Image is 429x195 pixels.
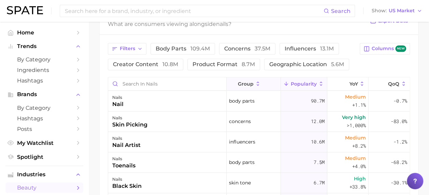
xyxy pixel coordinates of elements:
button: YoY [327,77,368,91]
span: 10.8m [162,61,178,67]
span: body parts [229,158,255,166]
span: +8.2% [352,142,366,150]
button: nailsnailbody parts90.7mMedium+1.1%-0.7% [108,91,410,111]
span: Columns [372,45,406,52]
span: Popularity [291,81,317,87]
span: nails [216,21,228,27]
button: QoQ [369,77,410,91]
span: >1,000% [347,122,366,129]
button: Industries [5,169,83,180]
a: beauty [5,182,83,193]
span: body parts [156,46,210,51]
span: 8.7m [242,61,255,67]
a: My Watchlist [5,138,83,148]
div: nails [112,93,124,102]
img: SPATE [7,6,43,14]
span: -0.7% [394,97,407,105]
span: Industries [17,171,72,178]
button: Popularity [281,77,327,91]
span: 5.6m [331,61,344,67]
div: What are consumers viewing alongside ? [108,19,365,29]
span: YoY [349,81,358,87]
span: 12.0m [311,117,325,125]
span: concerns [224,46,270,51]
span: influencers [285,46,334,51]
div: nails [112,114,147,122]
span: Medium [345,134,366,142]
span: Brands [17,91,72,97]
div: toenails [112,162,135,170]
span: Medium [345,93,366,101]
span: by Category [17,105,72,111]
div: nail artist [112,141,141,149]
button: group [227,77,281,91]
a: by Category [5,54,83,65]
span: Search [331,8,351,14]
span: product format [192,62,255,67]
span: geographic location [269,62,344,67]
button: Columnsnew [360,43,410,55]
span: skin tone [229,179,251,187]
span: 37.5m [255,45,270,52]
span: Home [17,29,72,36]
span: 6.7m [314,179,325,187]
span: Medium [345,154,366,162]
span: 90.7m [311,97,325,105]
span: Spotlight [17,154,72,160]
span: new [395,45,406,52]
button: nailsblack skinskin tone6.7mHigh+33.8%-30.1% [108,173,410,193]
span: Trends [17,43,72,49]
button: nailsskin pickingconcerns12.0mVery high>1,000%-83.0% [108,111,410,132]
span: Hashtags [17,115,72,122]
span: 109.4m [190,45,210,52]
input: Search here for a brand, industry, or ingredient [64,5,324,17]
span: Filters [120,46,135,51]
div: nails [112,134,141,142]
span: Show [372,9,387,13]
span: Hashtags [17,77,72,84]
span: +33.8% [349,183,366,191]
span: Ingredients [17,67,72,73]
span: concerns [229,117,251,125]
span: +1.1% [352,101,366,109]
span: 7.5m [314,158,325,166]
span: -68.2% [391,158,407,166]
button: Trends [5,41,83,51]
span: My Watchlist [17,140,72,146]
a: Ingredients [5,65,83,75]
span: body parts [229,97,255,105]
span: beauty [17,184,72,191]
div: black skin [112,182,142,190]
span: US Market [389,9,415,13]
div: skin picking [112,121,147,129]
input: Search in nails [108,77,226,90]
div: nails [112,175,142,183]
span: influencers [229,138,255,146]
button: Filters [108,43,146,55]
span: Posts [17,126,72,132]
span: -30.1% [391,179,407,187]
a: Posts [5,124,83,134]
button: ShowUS Market [370,6,424,15]
span: -83.0% [391,117,407,125]
span: by Category [17,56,72,63]
a: by Category [5,103,83,113]
div: nails [112,155,135,163]
span: Very high [342,113,366,121]
button: nailsnail artistinfluencers10.6mMedium+8.2%-1.2% [108,132,410,152]
button: nailstoenailsbody parts7.5mMedium+4.0%-68.2% [108,152,410,173]
a: Hashtags [5,113,83,124]
a: Spotlight [5,152,83,162]
a: Home [5,27,83,38]
span: +4.0% [352,162,366,170]
button: Brands [5,89,83,100]
span: 10.6m [311,138,325,146]
a: Hashtags [5,75,83,86]
span: group [238,81,254,87]
span: 13.1m [320,45,334,52]
span: -1.2% [394,138,407,146]
span: High [354,175,366,183]
div: nail [112,100,124,108]
span: QoQ [388,81,399,87]
span: creator content [113,62,178,67]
